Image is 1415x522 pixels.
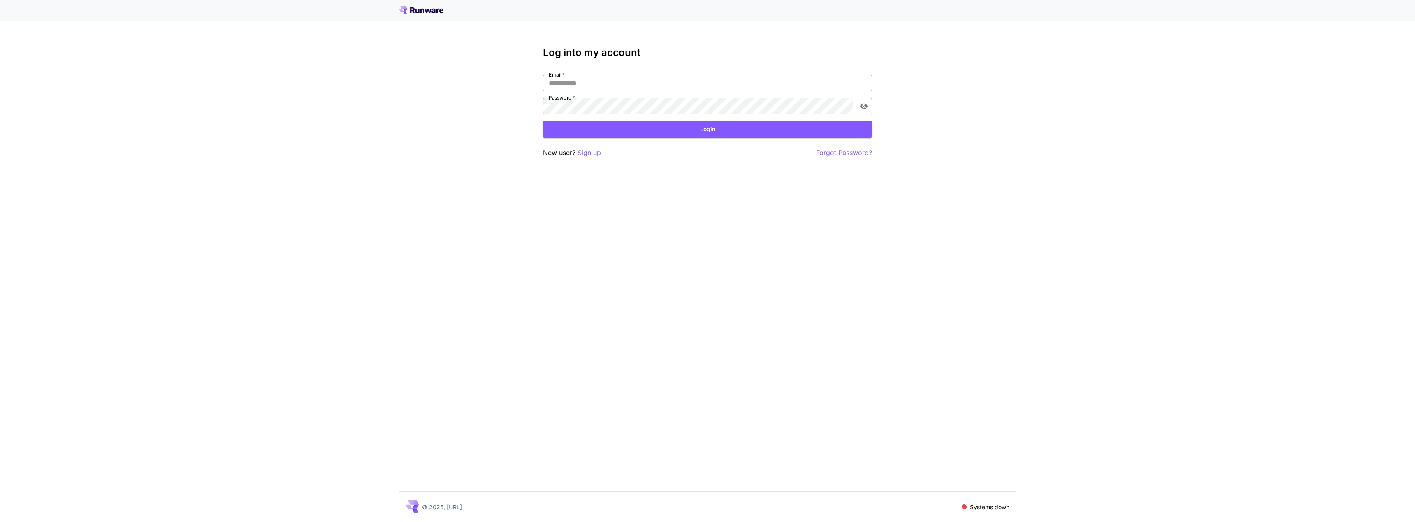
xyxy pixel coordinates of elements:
button: toggle password visibility [856,99,871,114]
button: Sign up [578,148,601,158]
p: Systems down [970,503,1009,511]
label: Email [549,71,565,78]
button: Forgot Password? [816,148,872,158]
h3: Log into my account [543,47,872,58]
p: © 2025, [URL] [422,503,462,511]
button: Login [543,121,872,138]
label: Password [549,94,575,101]
p: New user? [543,148,601,158]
